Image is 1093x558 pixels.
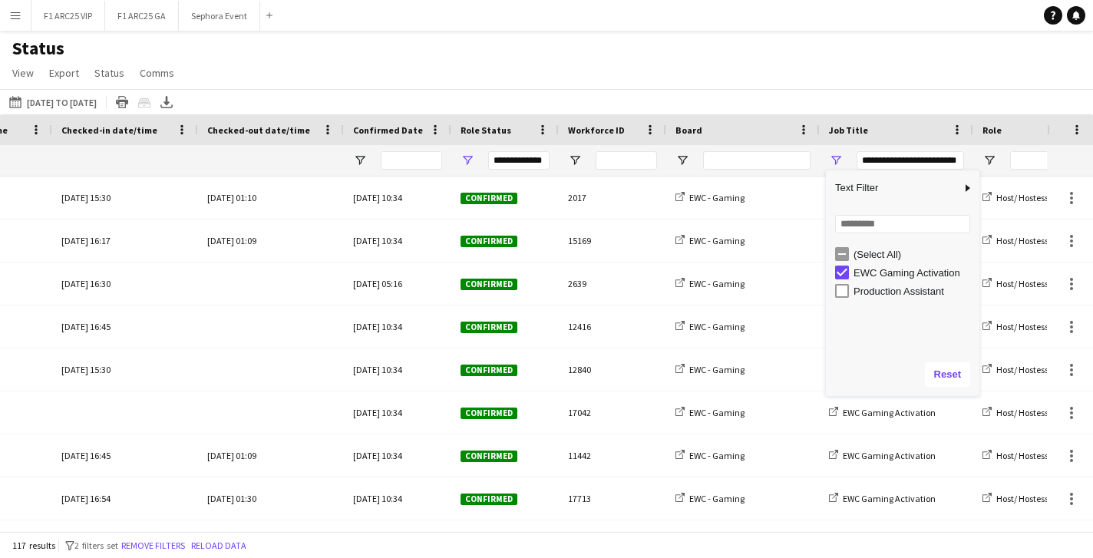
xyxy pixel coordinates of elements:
a: Host/ Hostess [982,192,1048,203]
a: EWC - Gaming [675,321,745,332]
div: [DATE] 10:34 [344,391,451,434]
a: Host/ Hostess [982,321,1048,332]
div: [DATE] 10:34 [344,348,451,391]
span: Host/ Hostess [996,321,1048,332]
button: Sephora Event [179,1,260,31]
div: 11442 [559,434,666,477]
span: EWC - Gaming [689,407,745,418]
a: EWC - Gaming [675,192,745,203]
div: (Select All) [854,249,975,260]
a: EWC Gaming Activation [829,450,936,461]
div: [DATE] 10:34 [344,434,451,477]
div: 17042 [559,391,666,434]
span: Confirmed [461,236,517,247]
span: Job Title [829,124,868,136]
input: Board Filter Input [703,151,811,170]
a: EWC - Gaming [675,278,745,289]
span: Workforce ID [568,124,625,136]
app-action-btn: Export XLSX [157,93,176,111]
button: [DATE] to [DATE] [6,93,100,111]
span: Confirmed [461,408,517,419]
a: Host/ Hostess [982,450,1048,461]
div: 12416 [559,305,666,348]
a: EWC Gaming Activation [829,407,936,418]
div: [DATE] 10:34 [344,220,451,262]
button: Open Filter Menu [982,154,996,167]
div: [DATE] 15:30 [61,177,189,219]
button: Remove filters [118,537,188,554]
a: Status [88,63,130,83]
div: [DATE] 16:17 [61,220,189,262]
span: EWC - Gaming [689,450,745,461]
span: EWC Gaming Activation [843,407,936,418]
div: [DATE] 01:10 [207,177,335,219]
span: Host/ Hostess [996,235,1048,246]
button: Open Filter Menu [675,154,689,167]
a: EWC - Gaming [675,235,745,246]
div: [DATE] 05:16 [344,262,451,305]
span: Host/ Hostess [996,407,1048,418]
button: F1 ARC25 VIP [31,1,105,31]
button: Reset [925,362,970,387]
div: Production Assistant [854,286,975,297]
button: Reload data [188,537,249,554]
span: Export [49,66,79,80]
span: 2 filters set [74,540,118,551]
span: Role [982,124,1002,136]
div: Filter List [826,245,979,300]
div: [DATE] 16:30 [61,262,189,305]
div: [DATE] 10:34 [344,477,451,520]
span: EWC Gaming Activation [843,450,936,461]
div: 17713 [559,477,666,520]
a: EWC - Gaming [675,407,745,418]
a: Host/ Hostess [982,364,1048,375]
span: Checked-out date/time [207,124,310,136]
div: 15169 [559,220,666,262]
span: Confirmed [461,494,517,505]
div: [DATE] 01:09 [207,220,335,262]
div: [DATE] 10:34 [344,305,451,348]
span: Confirmed [461,322,517,333]
a: EWC Gaming Activation [829,493,936,504]
a: View [6,63,40,83]
span: Text Filter [826,175,961,201]
div: [DATE] 01:09 [207,434,335,477]
span: EWC - Gaming [689,235,745,246]
span: Confirmed [461,193,517,204]
span: EWC - Gaming [689,364,745,375]
button: Open Filter Menu [568,154,582,167]
span: EWC Gaming Activation [843,493,936,504]
a: Comms [134,63,180,83]
div: [DATE] 16:45 [61,305,189,348]
button: Open Filter Menu [461,154,474,167]
span: Host/ Hostess [996,364,1048,375]
span: Board [675,124,702,136]
span: Comms [140,66,174,80]
span: Confirmed [461,451,517,462]
button: Open Filter Menu [829,154,843,167]
span: EWC - Gaming [689,493,745,504]
a: EWC - Gaming [675,450,745,461]
span: Confirmed [461,365,517,376]
div: EWC Gaming Activation [854,267,975,279]
div: 12840 [559,348,666,391]
span: View [12,66,34,80]
button: Open Filter Menu [353,154,367,167]
input: Search filter values [835,215,970,233]
div: [DATE] 01:30 [207,477,335,520]
a: Host/ Hostess [982,235,1048,246]
a: Host/ Hostess [982,407,1048,418]
div: [DATE] 15:30 [61,348,189,391]
div: [DATE] 10:34 [344,177,451,219]
a: EWC - Gaming [675,364,745,375]
a: Host/ Hostess [982,278,1048,289]
span: Status [94,66,124,80]
div: [DATE] 16:54 [61,477,189,520]
span: EWC - Gaming [689,321,745,332]
span: Host/ Hostess [996,278,1048,289]
span: Host/ Hostess [996,493,1048,504]
input: Workforce ID Filter Input [596,151,657,170]
input: Confirmed Date Filter Input [381,151,442,170]
a: Export [43,63,85,83]
span: EWC - Gaming [689,278,745,289]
